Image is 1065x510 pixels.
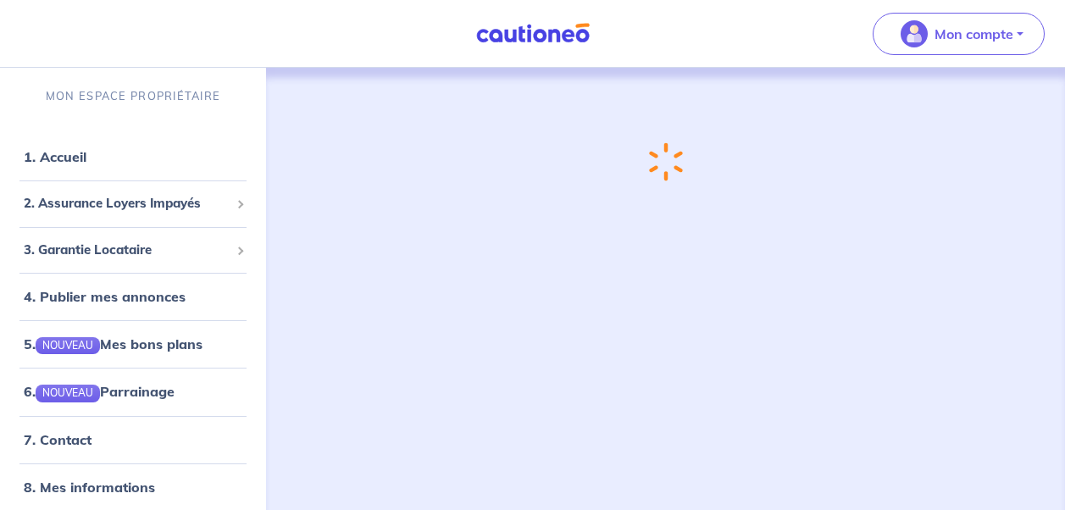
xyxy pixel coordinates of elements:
a: 4. Publier mes annonces [24,288,186,305]
p: MON ESPACE PROPRIÉTAIRE [46,88,220,104]
a: 6.NOUVEAUParrainage [24,383,175,400]
a: 7. Contact [24,431,92,448]
div: 7. Contact [7,423,259,457]
img: loading-spinner [649,142,683,181]
a: 5.NOUVEAUMes bons plans [24,335,202,352]
a: 1. Accueil [24,148,86,165]
span: 2. Assurance Loyers Impayés [24,194,230,213]
div: 1. Accueil [7,140,259,174]
div: 3. Garantie Locataire [7,234,259,267]
img: Cautioneo [469,23,596,44]
span: 3. Garantie Locataire [24,241,230,260]
a: 8. Mes informations [24,479,155,496]
div: 4. Publier mes annonces [7,280,259,313]
p: Mon compte [935,24,1013,44]
div: 8. Mes informations [7,470,259,504]
img: illu_account_valid_menu.svg [901,20,928,47]
div: 5.NOUVEAUMes bons plans [7,327,259,361]
div: 2. Assurance Loyers Impayés [7,187,259,220]
button: illu_account_valid_menu.svgMon compte [873,13,1045,55]
div: 6.NOUVEAUParrainage [7,374,259,408]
